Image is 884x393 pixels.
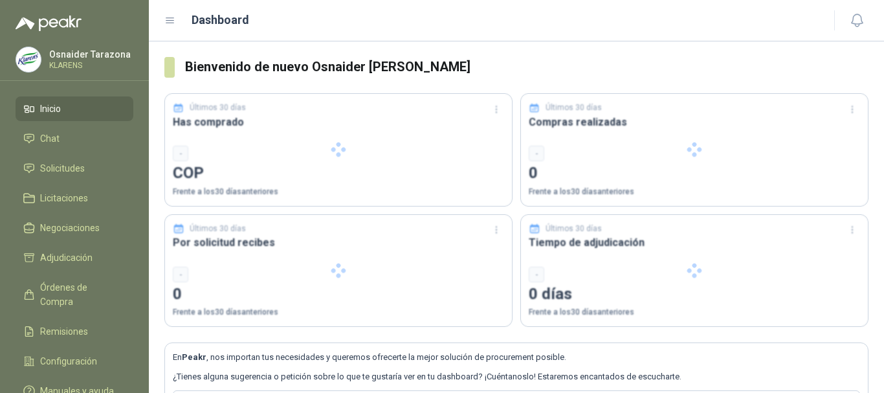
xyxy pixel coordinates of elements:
span: Inicio [40,102,61,116]
p: Osnaider Tarazona [49,50,131,59]
span: Chat [40,131,60,146]
span: Remisiones [40,324,88,339]
span: Negociaciones [40,221,100,235]
a: Chat [16,126,133,151]
span: Órdenes de Compra [40,280,121,309]
p: KLARENS [49,62,131,69]
p: ¿Tienes alguna sugerencia o petición sobre lo que te gustaría ver en tu dashboard? ¡Cuéntanoslo! ... [173,370,860,383]
b: Peakr [182,352,206,362]
h1: Dashboard [192,11,249,29]
span: Adjudicación [40,251,93,265]
a: Remisiones [16,319,133,344]
img: Logo peakr [16,16,82,31]
span: Licitaciones [40,191,88,205]
a: Configuración [16,349,133,374]
span: Configuración [40,354,97,368]
a: Inicio [16,96,133,121]
h3: Bienvenido de nuevo Osnaider [PERSON_NAME] [185,57,868,77]
img: Company Logo [16,47,41,72]
p: En , nos importan tus necesidades y queremos ofrecerte la mejor solución de procurement posible. [173,351,860,364]
a: Negociaciones [16,216,133,240]
span: Solicitudes [40,161,85,175]
a: Órdenes de Compra [16,275,133,314]
a: Solicitudes [16,156,133,181]
a: Adjudicación [16,245,133,270]
a: Licitaciones [16,186,133,210]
